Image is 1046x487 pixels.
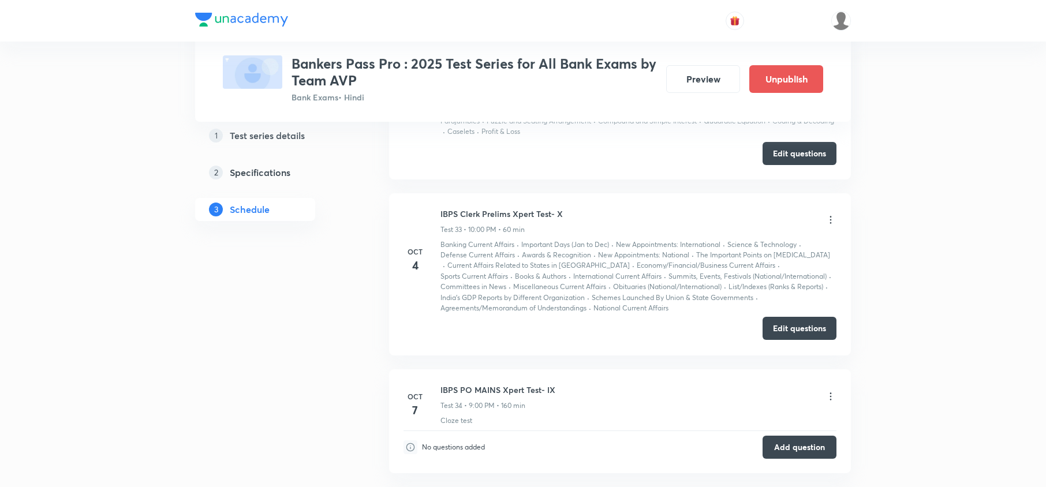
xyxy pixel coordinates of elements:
[521,239,609,250] p: Important Days (Jan to Dec)
[440,282,506,292] p: Committees in News
[613,282,722,292] p: Obituaries (National/International)
[587,293,589,303] div: ·
[573,271,662,282] p: International Current Affairs
[637,260,775,271] p: Economy/Financial/Business Current Affairs
[522,250,591,260] p: Awards & Recognition
[799,239,801,250] div: ·
[763,317,836,340] button: Edit questions
[778,260,780,271] div: ·
[223,55,282,89] img: fallback-thumbnail.png
[209,166,223,179] p: 2
[696,250,830,260] p: The Important Points on [MEDICAL_DATA]
[611,239,614,250] div: ·
[515,271,566,282] p: Books & Authors
[230,203,270,216] h5: Schedule
[440,303,586,313] p: Agreements/Memorandum of Understandings
[727,239,797,250] p: Science & Technology
[664,271,666,282] div: ·
[517,250,520,260] div: ·
[209,203,223,216] p: 3
[593,250,596,260] div: ·
[699,116,701,126] div: ·
[440,224,525,235] p: Test 33 • 10:00 PM • 60 min
[608,282,611,292] div: ·
[447,126,475,137] p: Caselets
[692,250,694,260] div: ·
[404,246,427,257] h6: Oct
[443,126,445,137] div: ·
[209,129,223,143] p: 1
[763,142,836,165] button: Edit questions
[440,250,515,260] p: Defense Current Affairs
[440,415,472,426] p: Cloze test
[632,260,634,271] div: ·
[195,124,352,147] a: 1Test series details
[195,13,288,27] img: Company Logo
[666,65,740,93] button: Preview
[422,442,485,452] p: No questions added
[292,91,657,103] p: Bank Exams • Hindi
[509,282,511,292] div: ·
[440,271,508,282] p: Sports Current Affairs
[230,129,305,143] h5: Test series details
[230,166,290,179] h5: Specifications
[481,126,520,137] p: Profit & Loss
[195,161,352,184] a: 2Specifications
[724,282,726,292] div: ·
[593,116,596,126] div: ·
[447,260,630,271] p: Current Affairs Related to States in [GEOGRAPHIC_DATA]
[569,271,571,282] div: ·
[730,16,740,26] img: avatar
[404,440,417,454] img: infoIcon
[763,436,836,459] button: Add question
[726,12,744,30] button: avatar
[404,402,427,419] h4: 7
[404,257,427,274] h4: 4
[477,126,479,137] div: ·
[513,282,606,292] p: Miscellaneous Current Affairs
[517,239,519,250] div: ·
[440,384,555,396] h6: IBPS PO MAINS Xpert Test- IX
[292,55,657,89] h3: Bankers Pass Pro : 2025 Test Series for All Bank Exams by Team AVP
[768,116,770,126] div: ·
[443,260,445,271] div: ·
[592,293,753,303] p: Schemes Launched By Union & State Governments
[440,239,514,250] p: Banking Current Affairs
[510,271,513,282] div: ·
[829,271,831,282] div: ·
[616,239,720,250] p: New Appointments: International
[404,391,427,402] h6: Oct
[723,239,725,250] div: ·
[440,400,525,411] p: Test 34 • 9:00 PM • 160 min
[825,282,828,292] div: ·
[589,303,591,313] div: ·
[749,65,823,93] button: Unpublish
[598,250,689,260] p: New Appointments: National
[831,11,851,31] img: Kriti
[195,13,288,29] a: Company Logo
[729,282,823,292] p: List/Indexes (Ranks & Reports)
[440,293,585,303] p: India’s GDP Reports by Different Organization
[440,208,563,220] h6: IBPS Clerk Prelims Xpert Test- X
[756,293,758,303] div: ·
[593,303,668,313] p: National Current Affairs
[668,271,827,282] p: Summits, Events, Festivals (National/International)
